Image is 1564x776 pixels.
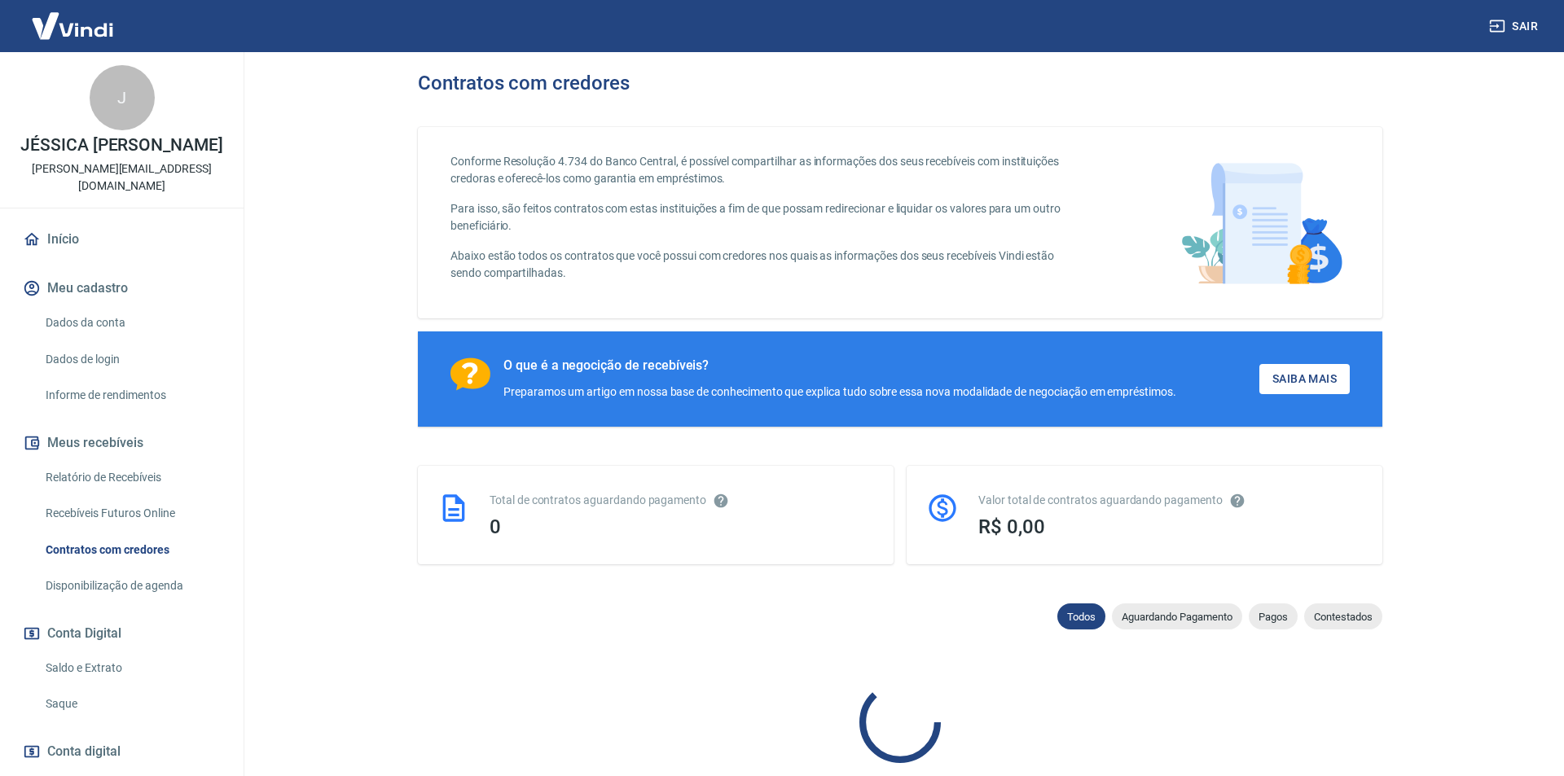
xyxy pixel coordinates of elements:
[39,379,224,412] a: Informe de rendimentos
[1304,611,1382,623] span: Contestados
[1229,493,1245,509] svg: O valor comprometido não se refere a pagamentos pendentes na Vindi e sim como garantia a outras i...
[490,492,874,509] div: Total de contratos aguardando pagamento
[20,221,224,257] a: Início
[39,687,224,721] a: Saque
[490,515,874,538] div: 0
[90,65,155,130] div: J
[39,461,224,494] a: Relatório de Recebíveis
[1057,603,1105,629] div: Todos
[418,72,630,94] h3: Contratos com credores
[503,357,1176,374] div: O que é a negocição de recebíveis?
[47,740,121,763] span: Conta digital
[1249,611,1298,623] span: Pagos
[503,384,1176,401] div: Preparamos um artigo em nossa base de conhecimento que explica tudo sobre essa nova modalidade de...
[1304,603,1382,629] div: Contestados
[450,248,1080,282] p: Abaixo estão todos os contratos que você possui com credores nos quais as informações dos seus re...
[1173,153,1350,292] img: main-image.9f1869c469d712ad33ce.png
[1249,603,1298,629] div: Pagos
[20,1,125,50] img: Vindi
[39,569,224,603] a: Disponibilização de agenda
[1057,611,1105,623] span: Todos
[39,306,224,340] a: Dados da conta
[39,533,224,567] a: Contratos com credores
[39,497,224,530] a: Recebíveis Futuros Online
[450,357,490,391] img: Ícone com um ponto de interrogação.
[978,492,1363,509] div: Valor total de contratos aguardando pagamento
[20,616,224,651] button: Conta Digital
[1259,364,1350,394] a: Saiba Mais
[13,160,231,195] p: [PERSON_NAME][EMAIL_ADDRESS][DOMAIN_NAME]
[978,515,1045,538] span: R$ 0,00
[39,343,224,376] a: Dados de login
[20,734,224,769] a: Conta digital
[20,137,223,154] p: JÉSSICA [PERSON_NAME]
[1486,11,1544,42] button: Sair
[450,153,1080,187] p: Conforme Resolução 4.734 do Banco Central, é possível compartilhar as informações dos seus recebí...
[39,651,224,685] a: Saldo e Extrato
[1112,611,1242,623] span: Aguardando Pagamento
[713,493,729,509] svg: Esses contratos não se referem à Vindi, mas sim a outras instituições.
[1112,603,1242,629] div: Aguardando Pagamento
[450,200,1080,235] p: Para isso, são feitos contratos com estas instituições a fim de que possam redirecionar e liquida...
[20,425,224,461] button: Meus recebíveis
[20,270,224,306] button: Meu cadastro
